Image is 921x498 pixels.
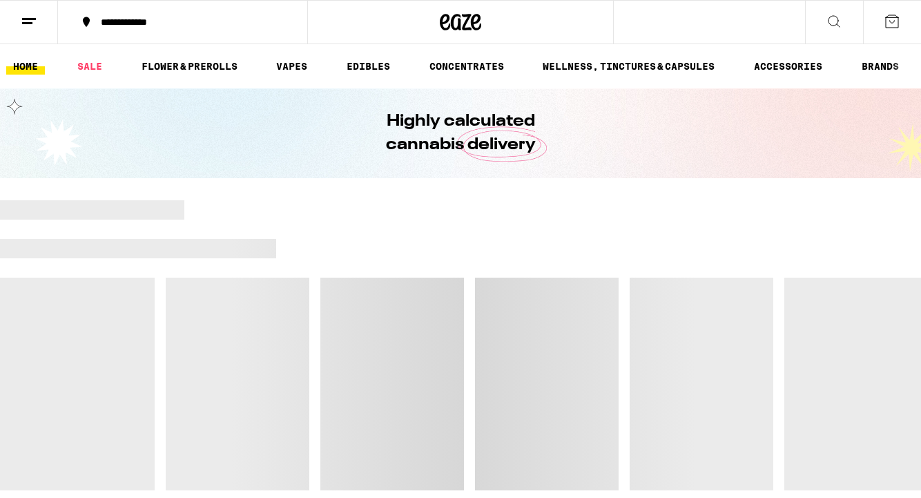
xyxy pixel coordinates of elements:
[347,110,574,157] h1: Highly calculated cannabis delivery
[6,58,45,75] a: HOME
[135,58,244,75] a: FLOWER & PREROLLS
[340,58,397,75] a: EDIBLES
[423,58,511,75] a: CONCENTRATES
[70,58,109,75] a: SALE
[855,58,906,75] a: BRANDS
[536,58,721,75] a: WELLNESS, TINCTURES & CAPSULES
[747,58,829,75] a: ACCESSORIES
[269,58,314,75] a: VAPES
